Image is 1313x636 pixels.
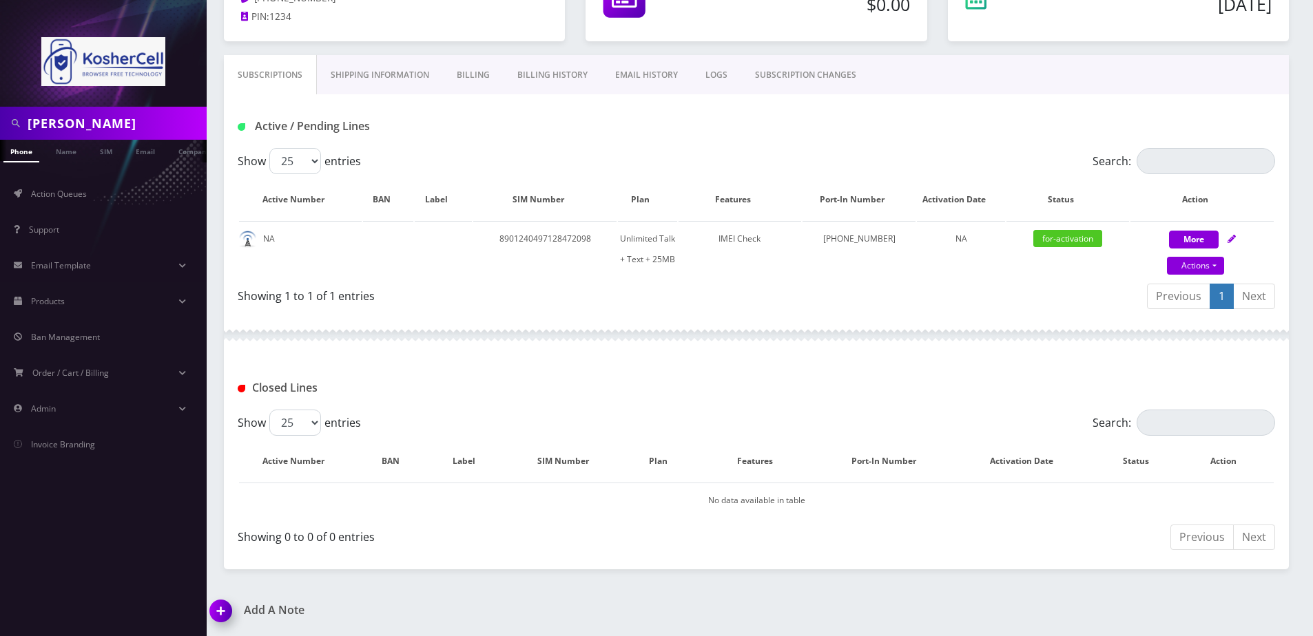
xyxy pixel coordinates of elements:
[443,55,504,95] a: Billing
[1100,441,1186,481] th: Status: activate to sort column ascending
[1210,284,1234,309] a: 1
[433,441,510,481] th: Label: activate to sort column ascending
[28,110,203,136] input: Search in Company
[238,381,570,394] h1: Closed Lines
[269,10,291,23] span: 1234
[224,55,317,95] a: Subscriptions
[239,483,1274,518] td: No data available in table
[239,441,362,481] th: Active Number: activate to sort column descending
[31,403,56,414] span: Admin
[238,120,570,133] h1: Active / Pending Lines
[238,148,361,174] label: Show entries
[317,55,443,95] a: Shipping Information
[955,233,967,244] span: NA
[631,441,699,481] th: Plan: activate to sort column ascending
[1137,410,1275,436] input: Search:
[31,188,87,200] span: Action Queues
[1170,524,1234,550] a: Previous
[1233,284,1275,309] a: Next
[29,224,59,235] span: Support
[238,523,746,545] div: Showing 0 to 0 of 0 entries
[269,148,321,174] select: Showentries
[239,221,362,277] td: NA
[917,180,1005,220] th: Activation Date: activate to sort column ascending
[41,37,165,86] img: KosherCell
[1137,148,1275,174] input: Search:
[1187,441,1274,481] th: Action : activate to sort column ascending
[269,410,321,436] select: Showentries
[49,140,83,161] a: Name
[803,221,916,277] td: [PHONE_NUMBER]
[238,123,245,131] img: Active / Pending Lines
[618,180,677,220] th: Plan: activate to sort column ascending
[1130,180,1274,220] th: Action: activate to sort column ascending
[504,55,601,95] a: Billing History
[1093,410,1275,436] label: Search:
[31,438,95,450] span: Invoice Branding
[239,180,362,220] th: Active Number: activate to sort column ascending
[31,295,65,307] span: Products
[473,221,617,277] td: 8901240497128472098
[473,180,617,220] th: SIM Number: activate to sort column ascending
[958,441,1098,481] th: Activation Date: activate to sort column ascending
[32,367,109,379] span: Order / Cart / Billing
[679,180,801,220] th: Features: activate to sort column ascending
[601,55,692,95] a: EMAIL HISTORY
[241,10,269,24] a: PIN:
[93,140,119,161] a: SIM
[692,55,741,95] a: LOGS
[363,441,431,481] th: BAN: activate to sort column ascending
[510,441,630,481] th: SIM Number: activate to sort column ascending
[701,441,823,481] th: Features: activate to sort column ascending
[3,140,39,162] a: Phone
[415,180,472,220] th: Label: activate to sort column ascending
[210,604,746,617] a: Add A Note
[1093,148,1275,174] label: Search:
[1147,284,1210,309] a: Previous
[803,180,916,220] th: Port-In Number: activate to sort column ascending
[363,180,413,220] th: BAN: activate to sort column ascending
[741,55,870,95] a: SUBSCRIPTION CHANGES
[239,231,256,248] img: default.png
[618,221,677,277] td: Unlimited Talk + Text + 25MB
[238,385,245,392] img: Closed Lines
[1167,257,1224,275] a: Actions
[1033,230,1102,247] span: for-activation
[679,229,801,249] div: IMEI Check
[31,259,91,271] span: Email Template
[172,140,218,161] a: Company
[1233,524,1275,550] a: Next
[825,441,956,481] th: Port-In Number: activate to sort column ascending
[129,140,162,161] a: Email
[1169,231,1219,248] button: More
[238,410,361,436] label: Show entries
[238,282,746,304] div: Showing 1 to 1 of 1 entries
[1006,180,1129,220] th: Status: activate to sort column ascending
[31,331,100,343] span: Ban Management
